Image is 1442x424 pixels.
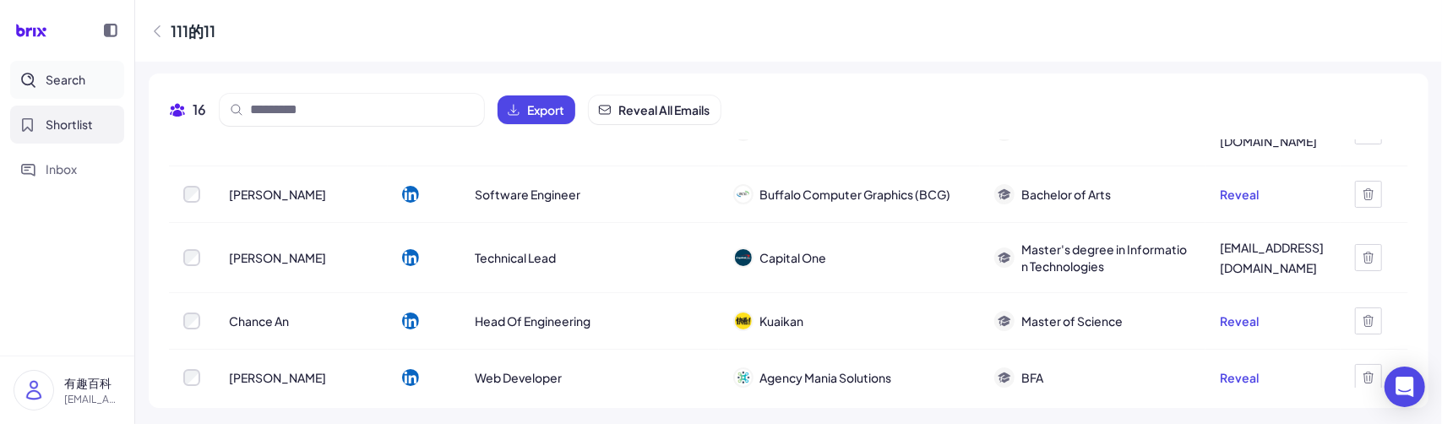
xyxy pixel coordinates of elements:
[1021,313,1123,329] span: Master of Science
[475,249,556,266] span: Technical Lead
[10,150,124,188] button: Inbox
[1385,367,1425,407] div: Open Intercom Messenger
[760,249,827,266] span: Capital One
[1021,186,1111,203] span: Bachelor of Arts
[527,101,564,118] span: Export
[10,106,124,144] button: Shortlist
[229,369,326,386] span: [PERSON_NAME]
[10,61,124,99] button: Search
[735,369,752,386] img: 公司logo
[618,101,710,118] span: Reveal All Emails
[1021,369,1043,386] span: BFA
[1220,313,1259,329] button: Reveal
[475,186,580,203] span: Software Engineer
[46,71,85,89] span: Search
[46,160,77,178] span: Inbox
[64,392,121,407] p: [EMAIL_ADDRESS][DOMAIN_NAME]
[229,186,326,203] span: [PERSON_NAME]
[475,313,590,329] span: Head Of Engineering
[589,95,721,124] button: Reveal All Emails
[498,95,575,124] button: Export
[229,313,289,329] span: Chance An
[735,313,752,329] img: 公司logo
[14,371,53,410] img: user_logo.png
[1220,237,1326,278] div: [EMAIL_ADDRESS][DOMAIN_NAME]
[64,374,121,392] p: 有趣百科
[760,369,892,386] span: Agency Mania Solutions
[760,313,804,329] span: Kuaikan
[171,19,215,42] div: 111的11
[735,249,752,266] img: 公司logo
[760,186,951,203] span: Buffalo Computer Graphics (BCG)
[46,116,93,133] span: Shortlist
[735,186,752,203] img: 公司logo
[193,100,206,120] span: 16
[1021,241,1191,275] span: Master's degree in Information Technologies
[1220,186,1259,203] button: Reveal
[1220,369,1259,386] button: Reveal
[475,369,562,386] span: Web Developer
[229,249,326,266] span: [PERSON_NAME]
